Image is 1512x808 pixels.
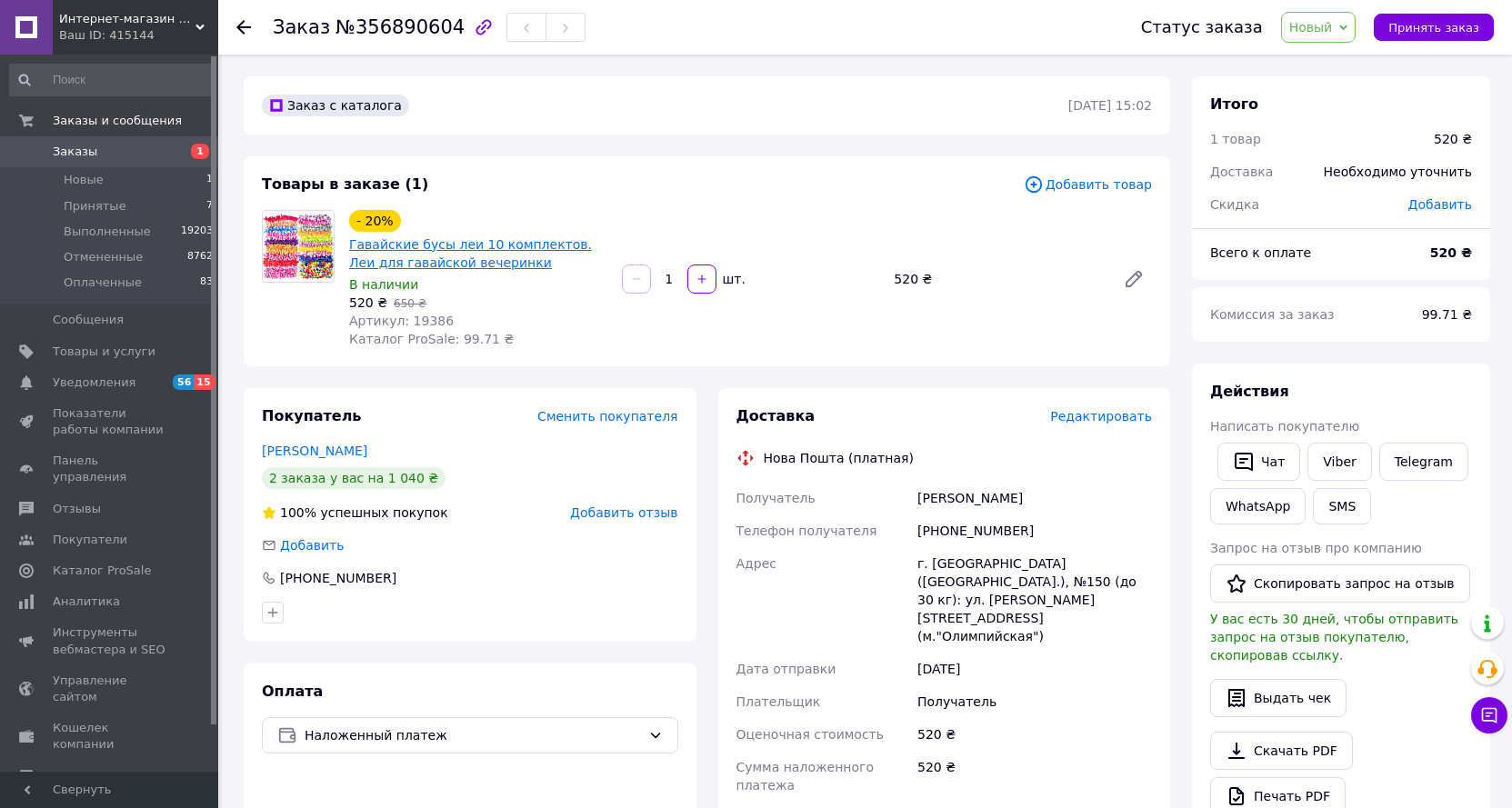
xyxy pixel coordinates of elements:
span: Доставка [1210,165,1273,179]
span: Артикул: 19386 [349,314,454,328]
div: Статус заказа [1141,18,1263,36]
button: Чат с покупателем [1471,697,1507,733]
div: успешных покупок [262,504,448,522]
span: Товары в заказе (1) [262,175,428,193]
div: [PERSON_NAME] [914,482,1156,514]
span: Аналитика [53,594,120,610]
time: [DATE] 15:02 [1068,98,1152,113]
a: Telegram [1379,443,1468,481]
span: 650 ₴ [394,297,426,310]
span: Покупатели [53,532,127,548]
span: Оплаченные [64,274,142,291]
span: Принять заказ [1388,21,1479,35]
span: 520 ₴ [349,295,387,310]
span: Добавить товар [1024,175,1152,195]
span: 8762 [187,249,213,265]
input: Поиск [9,64,215,96]
span: Панель управления [53,453,168,485]
span: Каталог ProSale [53,563,151,579]
span: Новые [64,172,104,188]
span: Адрес [736,556,776,571]
span: Получатель [736,491,816,505]
div: Заказ с каталога [262,95,409,116]
a: Viber [1307,443,1371,481]
span: Плательщик [736,694,821,709]
span: Добавить [1408,197,1472,212]
span: №356890604 [335,16,465,38]
span: Действия [1210,383,1289,400]
div: 520 ₴ [914,718,1156,751]
span: 19203 [181,224,213,240]
div: шт. [718,270,747,288]
span: Добавить [280,538,344,553]
button: Принять заказ [1374,14,1494,41]
span: Запрос на отзыв про компанию [1210,541,1422,555]
span: Выполненные [64,224,151,240]
span: Интернет-магазин "ЕXCLUSIVE" [59,11,195,27]
span: Принятые [64,198,126,214]
span: Отзывы [53,501,101,517]
img: Гавайские бусы леи 10 комплектов. Леи для гавайской вечеринки [263,211,334,282]
span: Сменить покупателя [537,409,677,424]
span: Телефон получателя [736,524,877,538]
span: Покупатель [262,407,361,424]
div: [PHONE_NUMBER] [278,569,398,587]
button: Чат [1217,443,1300,481]
span: 83 [200,274,213,291]
span: Уведомления [53,374,135,391]
div: - 20% [349,210,401,232]
span: Товары и услуги [53,344,155,360]
span: Каталог ProSale: 99.71 ₴ [349,332,514,346]
span: Дата отправки [736,662,836,676]
span: В наличии [349,277,418,292]
span: Показатели работы компании [53,405,168,438]
span: Заказ [273,16,330,38]
span: Написать покупателю [1210,419,1359,434]
span: 100% [280,505,316,520]
span: Заказы [53,144,97,160]
div: Ваш ID: 415144 [59,27,218,44]
button: Скопировать запрос на отзыв [1210,564,1470,603]
div: 520 ₴ [1434,130,1472,148]
span: Комиссия за заказ [1210,307,1335,322]
span: Скидка [1210,197,1259,212]
span: Инструменты вебмастера и SEO [53,624,168,657]
div: 520 ₴ [886,266,1108,292]
div: [DATE] [914,653,1156,685]
span: Добавить отзыв [570,505,677,520]
span: 15 [194,374,215,390]
span: Наложенный платеж [305,725,641,745]
div: 2 заказа у вас на 1 040 ₴ [262,467,446,489]
div: Получатель [914,685,1156,718]
span: У вас есть 30 дней, чтобы отправить запрос на отзыв покупателю, скопировав ссылку. [1210,612,1458,663]
span: Отмененные [64,249,143,265]
span: Всего к оплате [1210,245,1311,260]
span: Сообщения [53,312,124,328]
div: [PHONE_NUMBER] [914,514,1156,547]
span: Маркет [53,768,99,784]
span: Итого [1210,95,1258,113]
b: 520 ₴ [1430,245,1472,260]
button: SMS [1313,488,1371,524]
a: Редактировать [1116,261,1152,297]
span: Редактировать [1050,409,1152,424]
span: 7 [206,198,213,214]
div: Необходимо уточнить [1313,152,1483,192]
span: 1 [206,172,213,188]
a: WhatsApp [1210,488,1306,524]
span: Новый [1289,20,1333,35]
span: Оценочная стоимость [736,727,885,742]
div: Нова Пошта (платная) [759,449,918,467]
div: Вернуться назад [236,18,251,36]
a: [PERSON_NAME] [262,444,367,458]
span: Оплата [262,683,323,700]
div: 520 ₴ [914,751,1156,802]
span: Доставка [736,407,816,424]
a: Скачать PDF [1210,732,1353,770]
span: 1 товар [1210,132,1261,146]
span: Сумма наложенного платежа [736,760,874,793]
button: Выдать чек [1210,679,1347,717]
span: Управление сайтом [53,673,168,705]
span: 56 [173,374,194,390]
span: Кошелек компании [53,720,168,753]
